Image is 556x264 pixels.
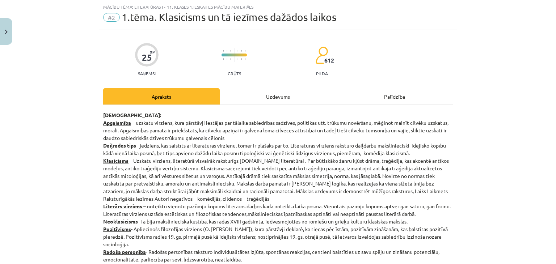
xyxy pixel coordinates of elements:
strong: Literārs virziens [103,203,142,209]
p: Saņemsi [135,71,159,76]
img: icon-long-line-d9ea69661e0d244f92f715978eff75569469978d946b2353a9bb055b3ed8787d.svg [234,48,235,62]
span: #2 [103,13,120,22]
img: icon-close-lesson-0947bae3869378f0d4975bcd49f059093ad1ed9edebbc8119c70593378902aed.svg [5,30,8,34]
img: icon-short-line-57e1e144782c952c97e751825c79c345078a6d821885a25fce030b3d8c18986b.svg [245,58,245,60]
div: 25 [142,52,152,63]
span: XP [150,50,155,54]
strong: Radoša personība [103,248,146,255]
div: Uzdevums [220,88,336,105]
span: 1.tēma. Klasicisms un tā iezīmes dažādos laikos [122,11,336,23]
img: icon-short-line-57e1e144782c952c97e751825c79c345078a6d821885a25fce030b3d8c18986b.svg [241,58,242,60]
img: icon-short-line-57e1e144782c952c97e751825c79c345078a6d821885a25fce030b3d8c18986b.svg [245,50,245,52]
img: icon-short-line-57e1e144782c952c97e751825c79c345078a6d821885a25fce030b3d8c18986b.svg [230,50,231,52]
img: icon-short-line-57e1e144782c952c97e751825c79c345078a6d821885a25fce030b3d8c18986b.svg [241,50,242,52]
img: icon-short-line-57e1e144782c952c97e751825c79c345078a6d821885a25fce030b3d8c18986b.svg [223,58,224,60]
p: Grūts [228,71,241,76]
strong: [DEMOGRAPHIC_DATA]: [103,112,161,118]
div: Mācību tēma: Literatūras i - 11. klases 1.ieskaites mācību materiāls [103,4,453,9]
div: Apraksts [103,88,220,105]
p: pilda [316,71,328,76]
img: icon-short-line-57e1e144782c952c97e751825c79c345078a6d821885a25fce030b3d8c18986b.svg [223,50,224,52]
strong: Daiļrades tips [103,142,136,149]
span: 612 [324,57,334,64]
img: icon-short-line-57e1e144782c952c97e751825c79c345078a6d821885a25fce030b3d8c18986b.svg [230,58,231,60]
strong: Klasicisms [103,157,129,164]
strong: Pozitīvisms [103,226,131,232]
strong: Neoklasicisms [103,218,138,225]
div: Palīdzība [336,88,453,105]
u: Apgaismība [103,119,131,126]
img: students-c634bb4e5e11cddfef0936a35e636f08e4e9abd3cc4e673bd6f9a4125e45ecb1.svg [315,46,328,64]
